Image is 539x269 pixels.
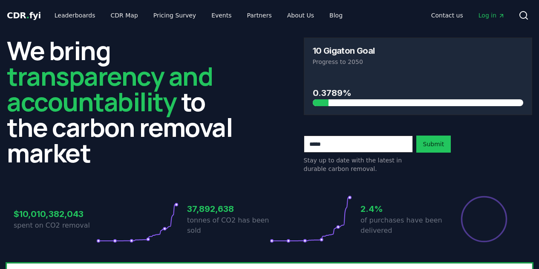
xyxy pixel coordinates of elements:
[205,8,238,23] a: Events
[360,215,443,236] p: of purchases have been delivered
[147,8,203,23] a: Pricing Survey
[424,8,470,23] a: Contact us
[48,8,349,23] nav: Main
[187,202,270,215] h3: 37,892,638
[7,38,236,165] h2: We bring to the carbon removal market
[280,8,321,23] a: About Us
[478,11,505,20] span: Log in
[416,136,451,153] button: Submit
[424,8,512,23] nav: Main
[26,10,29,20] span: .
[7,10,41,20] span: CDR fyi
[360,202,443,215] h3: 2.4%
[187,215,270,236] p: tonnes of CO2 has been sold
[313,46,375,55] h3: 10 Gigaton Goal
[304,156,413,173] p: Stay up to date with the latest in durable carbon removal.
[240,8,279,23] a: Partners
[14,208,96,220] h3: $10,010,382,043
[14,220,96,231] p: spent on CO2 removal
[104,8,145,23] a: CDR Map
[48,8,102,23] a: Leaderboards
[313,58,524,66] p: Progress to 2050
[313,87,524,99] h3: 0.3789%
[323,8,349,23] a: Blog
[460,195,508,243] div: Percentage of sales delivered
[472,8,512,23] a: Log in
[7,58,213,119] span: transparency and accountability
[7,9,41,21] a: CDR.fyi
